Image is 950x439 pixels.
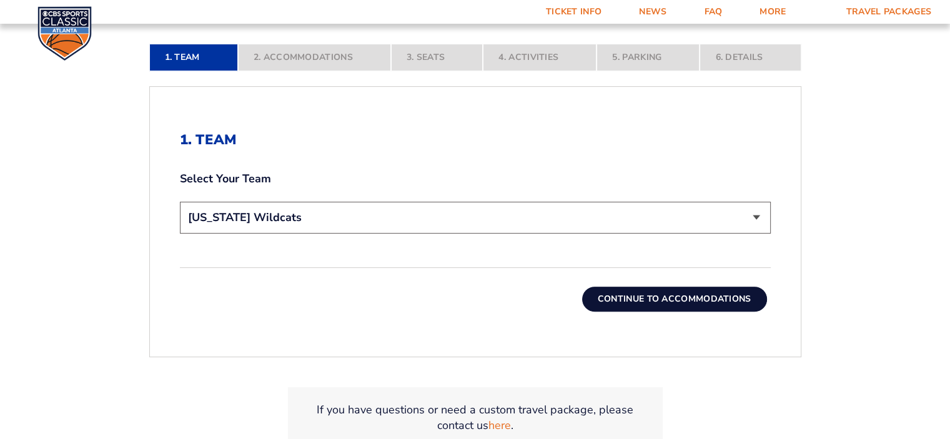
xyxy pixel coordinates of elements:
[180,171,771,187] label: Select Your Team
[582,287,767,312] button: Continue To Accommodations
[180,132,771,148] h2: 1. Team
[303,402,648,433] p: If you have questions or need a custom travel package, please contact us .
[488,418,511,433] a: here
[37,6,92,61] img: CBS Sports Classic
